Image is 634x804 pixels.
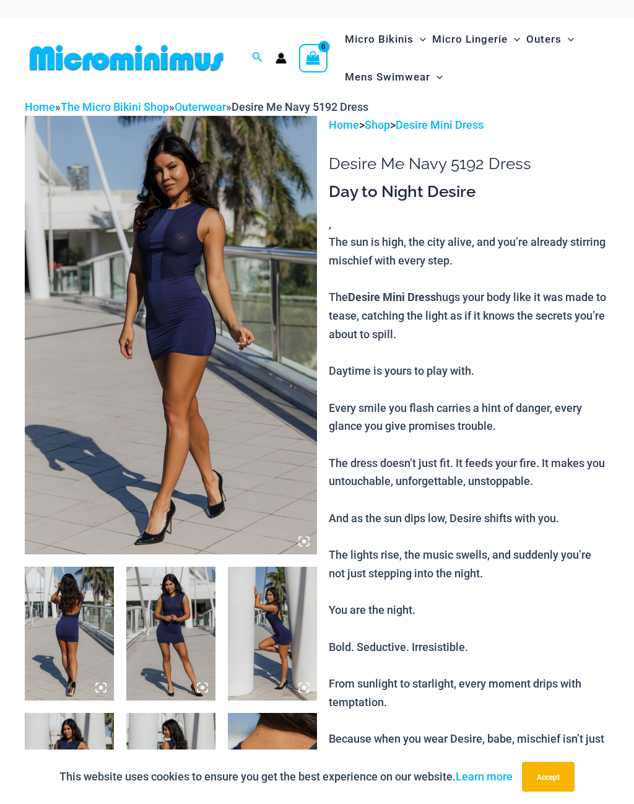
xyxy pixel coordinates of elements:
[329,118,359,131] a: Home
[232,100,368,113] span: Desire Me Navy 5192 Dress
[340,19,609,98] nav: Site Navigation
[329,116,609,134] p: > >
[329,181,609,203] h3: Day to Night Desire
[59,767,513,786] p: This website uses cookies to ensure you get the best experience on our website.
[523,20,577,58] a: OutersMenu ToggleMenu Toggle
[522,762,575,792] button: Accept
[252,50,263,66] a: Search icon link
[61,100,169,113] a: The Micro Bikini Shop
[276,53,287,64] a: Account icon link
[432,24,508,55] span: Micro Lingerie
[365,118,390,131] a: Shop
[414,24,426,55] span: Menu Toggle
[25,100,368,113] span: » » »
[126,567,215,701] img: Desire Me Navy 5192 Dress
[430,61,443,93] span: Menu Toggle
[526,24,562,55] span: Outers
[562,24,574,55] span: Menu Toggle
[175,100,226,113] a: Outerwear
[345,24,414,55] span: Micro Bikinis
[396,118,484,131] a: Desire Mini Dress
[348,289,436,304] b: Desire Mini Dress
[329,233,609,766] p: The sun is high, the city alive, and you’re already stirring mischief with every step. The hugs y...
[329,181,609,767] div: ,
[25,567,114,701] img: Desire Me Navy 5192 Dress
[25,100,55,113] a: Home
[329,154,609,173] h1: Desire Me Navy 5192 Dress
[228,567,317,701] img: Desire Me Navy 5192 Dress
[345,61,430,93] span: Mens Swimwear
[342,20,429,58] a: Micro BikinisMenu ToggleMenu Toggle
[25,44,228,72] img: MM SHOP LOGO FLAT
[429,20,523,58] a: Micro LingerieMenu ToggleMenu Toggle
[456,770,513,783] a: Learn more
[25,116,317,554] img: Desire Me Navy 5192 Dress
[299,44,328,72] a: View Shopping Cart, empty
[508,24,520,55] span: Menu Toggle
[342,58,446,96] a: Mens SwimwearMenu ToggleMenu Toggle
